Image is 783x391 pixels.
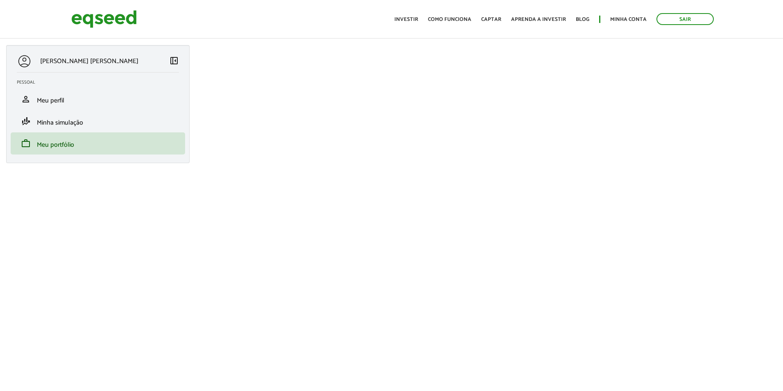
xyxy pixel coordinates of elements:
span: left_panel_close [169,56,179,66]
a: Como funciona [428,17,471,22]
li: Meu perfil [11,88,185,110]
span: person [21,94,31,104]
span: Minha simulação [37,117,83,128]
p: [PERSON_NAME] [PERSON_NAME] [40,57,138,65]
a: Sair [656,13,714,25]
h2: Pessoal [17,80,185,85]
span: Meu perfil [37,95,64,106]
a: personMeu perfil [17,94,179,104]
a: Colapsar menu [169,56,179,67]
a: workMeu portfólio [17,139,179,148]
a: Blog [576,17,589,22]
a: Investir [394,17,418,22]
span: Meu portfólio [37,139,74,150]
a: Captar [481,17,501,22]
li: Minha simulação [11,110,185,132]
span: work [21,139,31,148]
img: EqSeed [71,8,137,30]
span: finance_mode [21,116,31,126]
li: Meu portfólio [11,132,185,155]
a: finance_modeMinha simulação [17,116,179,126]
a: Minha conta [610,17,647,22]
a: Aprenda a investir [511,17,566,22]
